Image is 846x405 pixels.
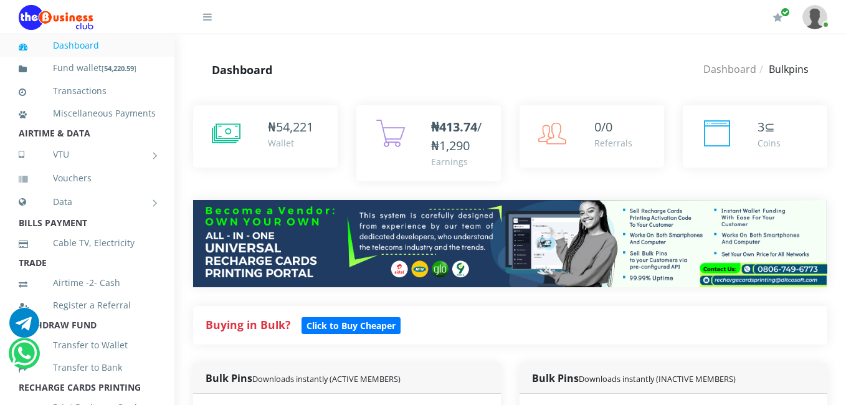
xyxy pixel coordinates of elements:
b: 54,220.59 [104,64,134,73]
a: Vouchers [19,164,156,193]
a: Data [19,186,156,217]
div: Coins [758,136,781,150]
a: Transactions [19,77,156,105]
img: User [802,5,827,29]
strong: Dashboard [212,62,272,77]
a: Miscellaneous Payments [19,99,156,128]
span: 0/0 [594,118,612,135]
small: Downloads instantly (ACTIVE MEMBERS) [252,373,401,384]
div: ⊆ [758,118,781,136]
div: ₦ [268,118,313,136]
a: Transfer to Wallet [19,331,156,360]
a: ₦413.74/₦1,290 Earnings [356,105,501,181]
a: Fund wallet[54,220.59] [19,54,156,83]
small: [ ] [102,64,136,73]
strong: Bulk Pins [206,371,401,385]
a: Chat for support [9,317,39,338]
span: Renew/Upgrade Subscription [781,7,790,17]
small: Downloads instantly (INACTIVE MEMBERS) [579,373,736,384]
div: Earnings [431,155,488,168]
a: Airtime -2- Cash [19,269,156,297]
i: Renew/Upgrade Subscription [773,12,782,22]
span: /₦1,290 [431,118,482,154]
a: Dashboard [703,62,756,76]
span: 3 [758,118,764,135]
a: Register a Referral [19,291,156,320]
a: Chat for support [11,348,37,368]
img: multitenant_rcp.png [193,200,827,287]
a: Cable TV, Electricity [19,229,156,257]
a: Dashboard [19,31,156,60]
b: ₦413.74 [431,118,477,135]
strong: Buying in Bulk? [206,317,290,332]
strong: Bulk Pins [532,371,736,385]
div: Referrals [594,136,632,150]
a: VTU [19,139,156,170]
a: 0/0 Referrals [520,105,664,168]
li: Bulkpins [756,62,809,77]
div: Wallet [268,136,313,150]
a: Click to Buy Cheaper [302,317,401,332]
b: Click to Buy Cheaper [307,320,396,331]
a: Transfer to Bank [19,353,156,382]
a: ₦54,221 Wallet [193,105,338,168]
span: 54,221 [276,118,313,135]
img: Logo [19,5,93,30]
